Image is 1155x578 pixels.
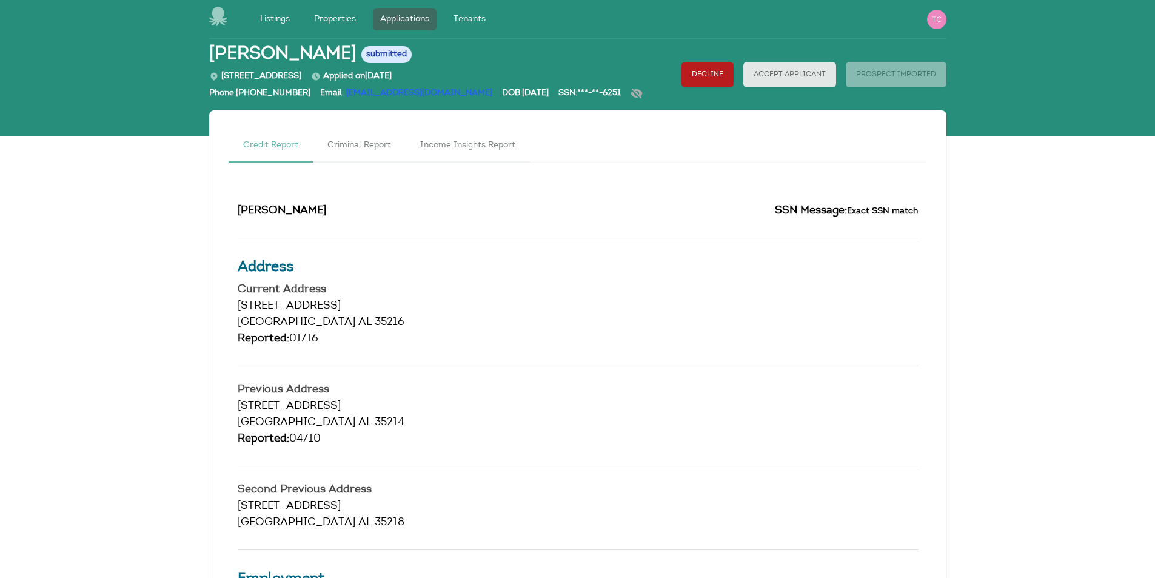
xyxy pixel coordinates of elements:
span: [STREET_ADDRESS] [238,301,341,312]
div: 04/10 [238,431,918,448]
h3: Address [238,257,918,278]
a: Criminal Report [313,130,406,163]
span: 35218 [375,517,404,528]
span: SSN Message: [775,206,847,217]
div: DOB: [DATE] [502,87,549,106]
span: Reported: [238,334,289,344]
button: Accept Applicant [743,62,836,87]
span: 35214 [375,417,404,428]
span: Reported: [238,434,289,445]
span: [GEOGRAPHIC_DATA] [238,517,355,528]
div: Email: [320,87,492,106]
span: [STREET_ADDRESS] [238,501,341,512]
a: Credit Report [229,130,313,163]
span: [STREET_ADDRESS] [238,401,341,412]
a: Income Insights Report [406,130,530,163]
h2: [PERSON_NAME] [238,203,569,220]
small: Exact SSN match [847,207,918,216]
span: AL [358,517,372,528]
span: [GEOGRAPHIC_DATA] [238,417,355,428]
span: 35216 [375,317,404,328]
span: AL [358,317,372,328]
span: [STREET_ADDRESS] [209,72,301,81]
button: Decline [681,62,734,87]
div: Phone: [PHONE_NUMBER] [209,87,310,106]
span: AL [358,417,372,428]
span: submitted [361,46,412,63]
a: Properties [307,8,363,30]
span: [GEOGRAPHIC_DATA] [238,317,355,328]
h4: Previous Address [238,385,918,395]
a: Tenants [446,8,493,30]
div: 01/16 [238,331,918,348]
a: Listings [253,8,297,30]
a: Applications [373,8,437,30]
nav: Tabs [229,130,927,163]
h4: Second Previous Address [238,485,918,496]
h4: Current Address [238,284,918,295]
a: [EMAIL_ADDRESS][DOMAIN_NAME] [346,89,492,98]
span: Applied on [DATE] [311,72,392,81]
span: [PERSON_NAME] [209,44,357,66]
